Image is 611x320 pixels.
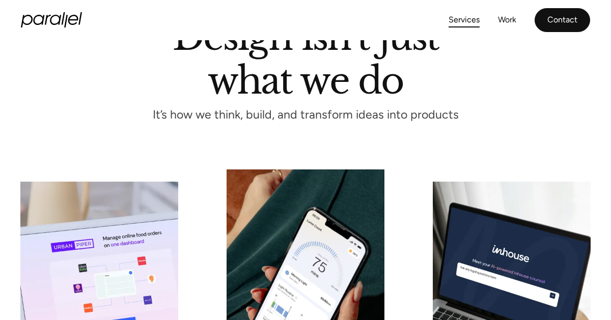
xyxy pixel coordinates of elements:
p: It’s how we think, build, and transform ideas into products [131,110,480,119]
h1: Design isn’t just what we do [173,20,438,94]
a: Services [449,13,480,27]
a: Work [498,13,516,27]
a: Contact [535,8,590,32]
